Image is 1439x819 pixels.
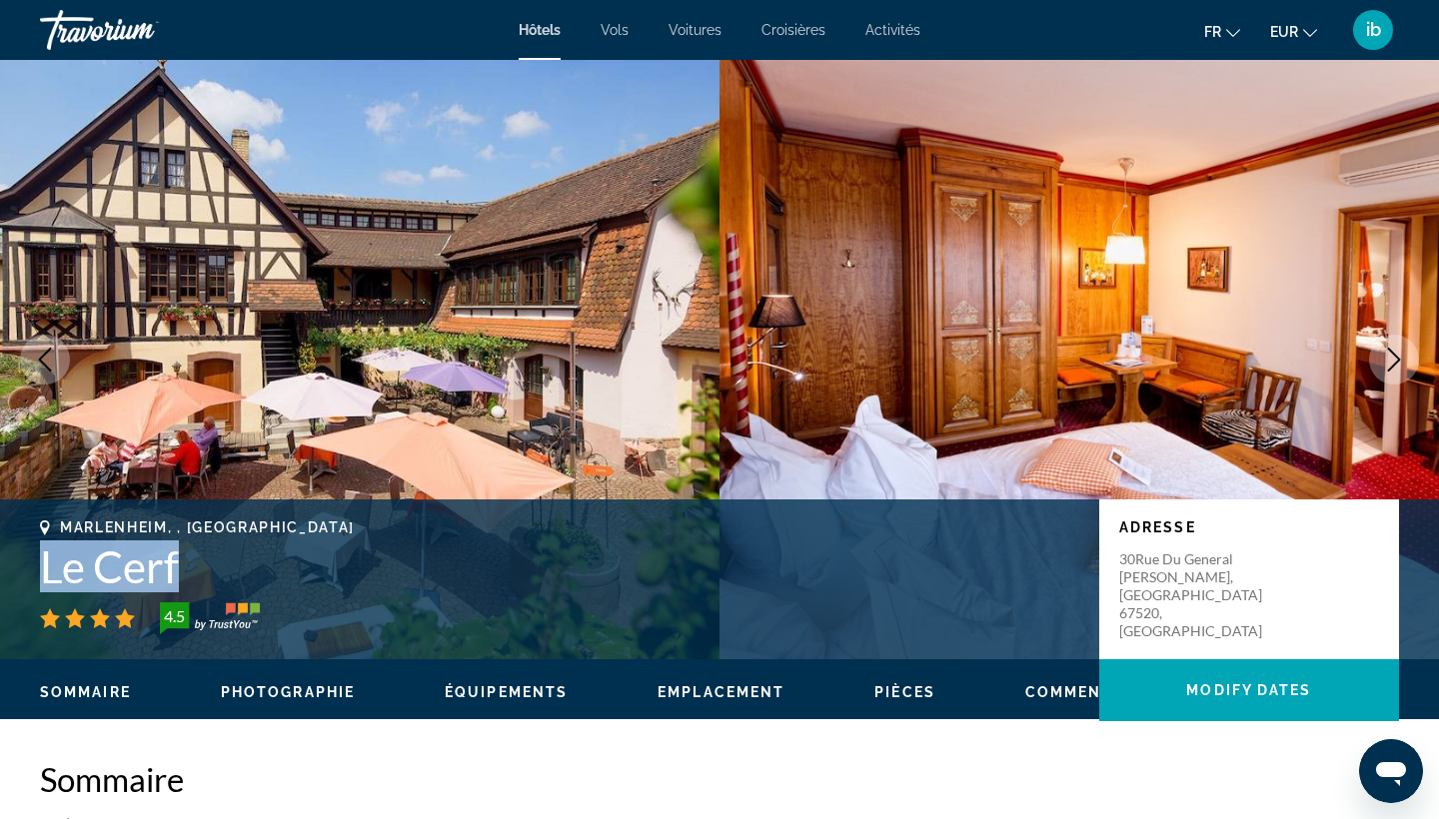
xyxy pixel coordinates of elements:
span: fr [1204,24,1221,40]
button: Pièces [874,683,935,701]
a: Hôtels [519,22,561,38]
a: Croisières [761,22,825,38]
button: Commentaires [1025,683,1161,701]
p: 30Rue Du General [PERSON_NAME], [GEOGRAPHIC_DATA] 67520, [GEOGRAPHIC_DATA] [1119,550,1279,640]
span: Modify Dates [1186,682,1311,698]
h2: Sommaire [40,759,1399,799]
span: Sommaire [40,684,131,700]
button: Modify Dates [1099,659,1399,721]
button: Équipements [445,683,568,701]
span: Emplacement [658,684,784,700]
span: Pièces [874,684,935,700]
h1: Le Cerf [40,540,1079,592]
iframe: Bouton de lancement de la fenêtre de messagerie [1359,739,1423,803]
button: Change language [1204,17,1240,46]
span: Équipements [445,684,568,700]
span: Marlenheim, , [GEOGRAPHIC_DATA] [60,519,355,535]
span: EUR [1270,24,1298,40]
span: ib [1366,20,1381,40]
a: Vols [601,22,629,38]
div: 4.5 [154,604,194,628]
button: User Menu [1347,9,1399,51]
button: Previous image [20,335,70,385]
span: Commentaires [1025,684,1161,700]
img: TrustYou guest rating badge [160,602,260,634]
button: Next image [1369,335,1419,385]
p: Adresse [1119,519,1379,535]
button: Photographie [221,683,355,701]
button: Emplacement [658,683,784,701]
button: Sommaire [40,683,131,701]
span: Photographie [221,684,355,700]
a: Voitures [669,22,721,38]
a: Travorium [40,4,240,56]
button: Change currency [1270,17,1317,46]
a: Activités [865,22,920,38]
